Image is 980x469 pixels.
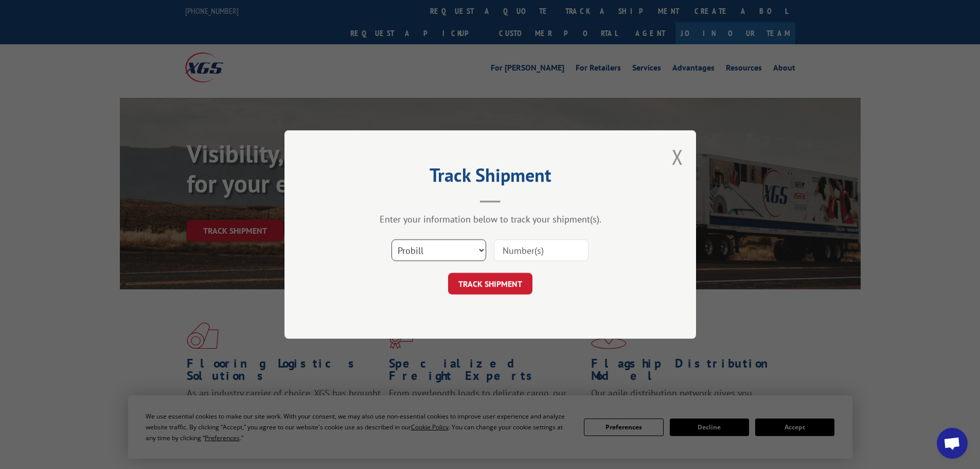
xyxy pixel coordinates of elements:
[672,143,683,170] button: Close modal
[336,168,645,187] h2: Track Shipment
[494,239,589,261] input: Number(s)
[448,273,532,294] button: TRACK SHIPMENT
[937,428,968,459] div: Open chat
[336,213,645,225] div: Enter your information below to track your shipment(s).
